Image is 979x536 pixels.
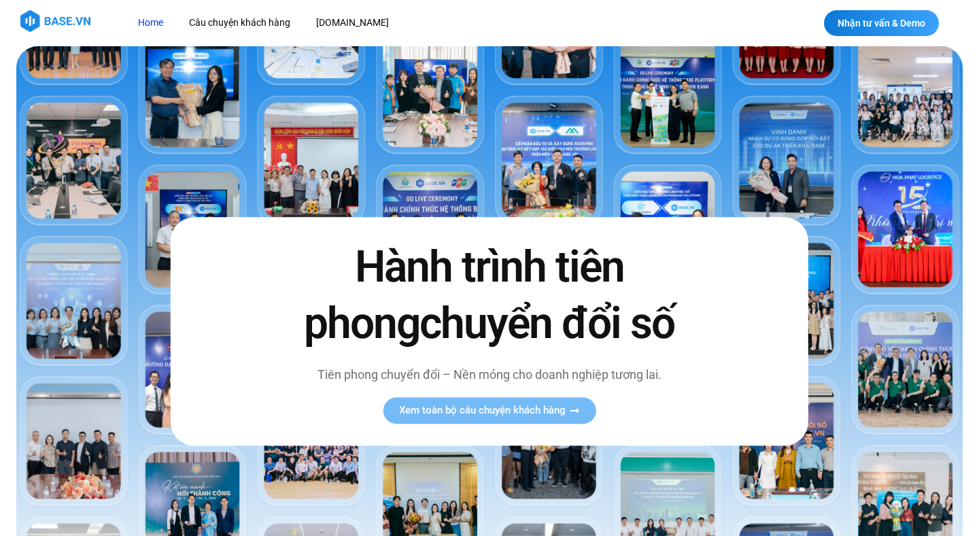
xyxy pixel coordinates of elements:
a: Home [128,10,173,35]
a: Xem toàn bộ câu chuyện khách hàng [383,397,596,424]
nav: Menu [128,10,597,35]
h2: Hành trình tiên phong [275,239,704,352]
p: Tiên phong chuyển đổi – Nền móng cho doanh nghiệp tương lai. [275,365,704,384]
a: [DOMAIN_NAME] [306,10,399,35]
span: Nhận tư vấn & Demo [838,18,925,28]
a: Câu chuyện khách hàng [179,10,300,35]
span: chuyển đổi số [419,298,674,349]
a: Nhận tư vấn & Demo [824,10,939,36]
span: Xem toàn bộ câu chuyện khách hàng [399,405,566,416]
